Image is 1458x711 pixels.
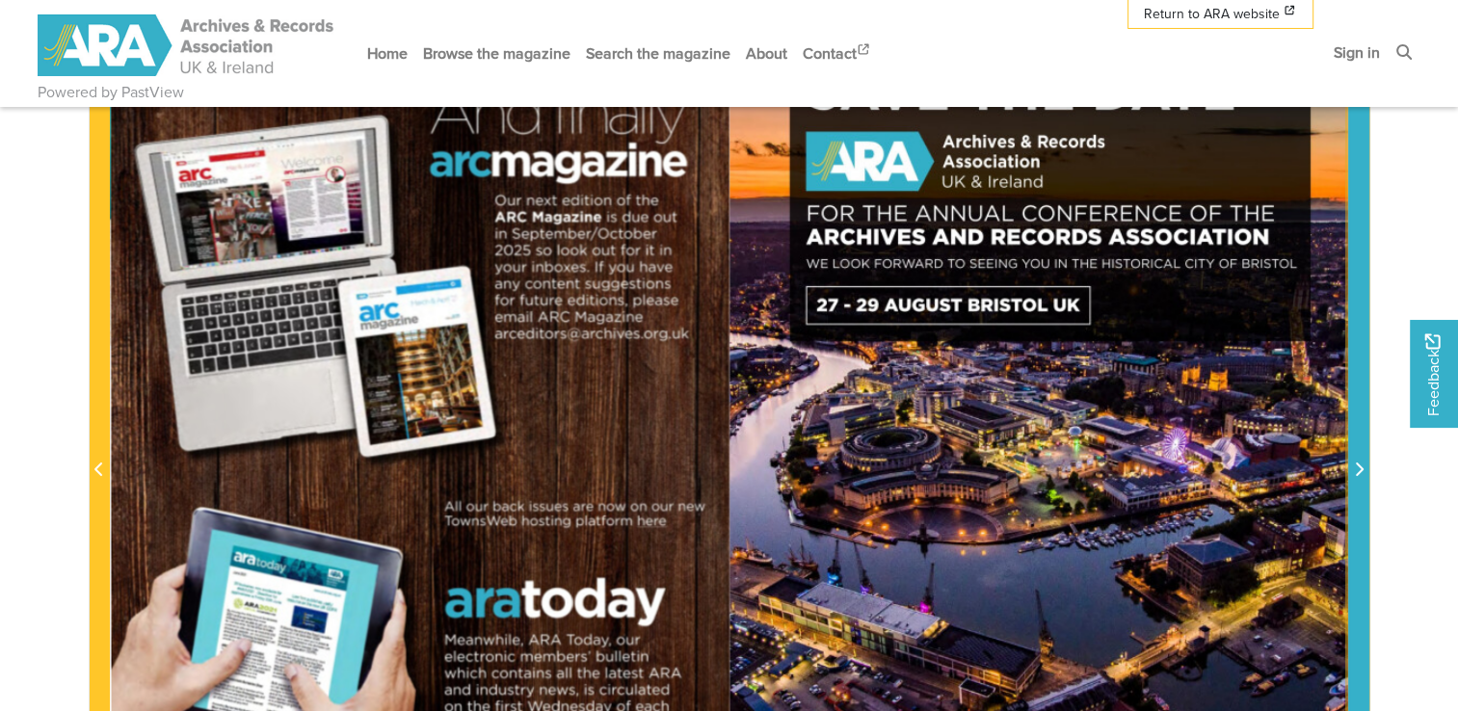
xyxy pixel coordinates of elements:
[578,28,738,79] a: Search the magazine
[415,28,578,79] a: Browse the magazine
[738,28,795,79] a: About
[1326,27,1388,78] a: Sign in
[1421,334,1445,416] span: Feedback
[38,4,336,88] a: ARA - ARC Magazine | Powered by PastView logo
[795,28,880,79] a: Contact
[1144,4,1280,24] span: Return to ARA website
[38,81,184,104] a: Powered by PastView
[359,28,415,79] a: Home
[38,14,336,76] img: ARA - ARC Magazine | Powered by PastView
[1410,320,1458,428] a: Would you like to provide feedback?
